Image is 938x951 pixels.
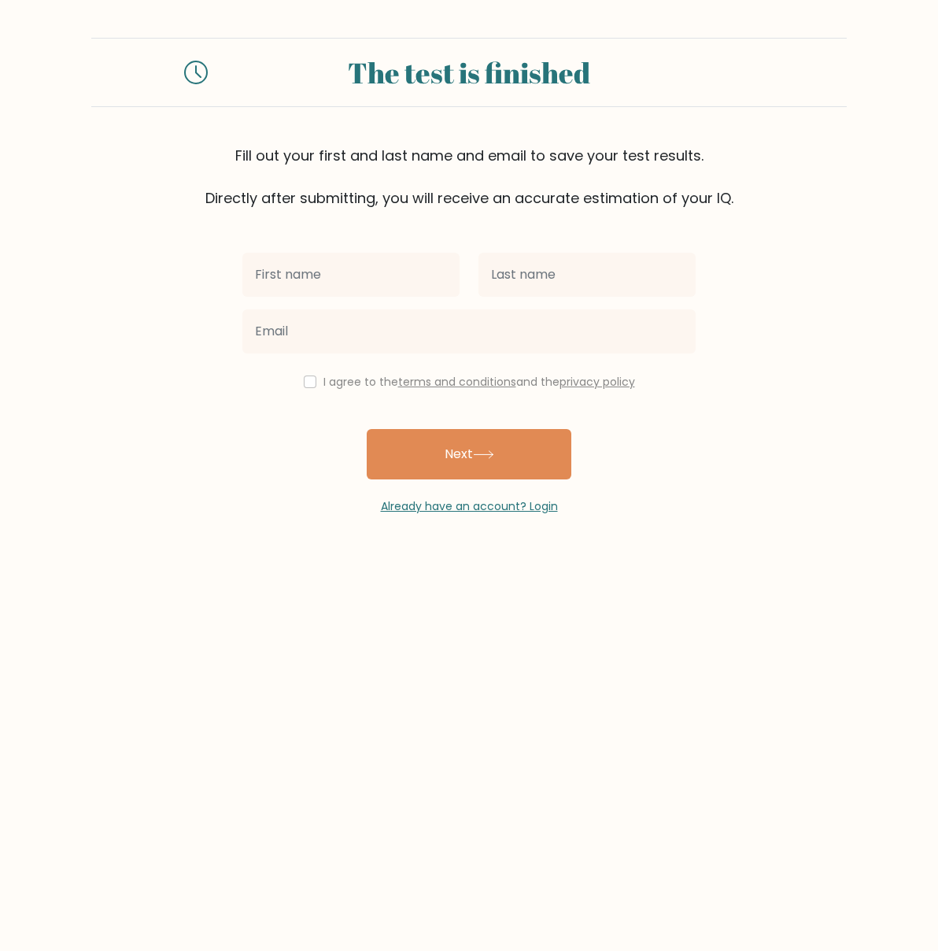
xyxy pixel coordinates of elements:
input: Email [242,309,696,353]
a: Already have an account? Login [381,498,558,514]
label: I agree to the and the [323,374,635,390]
div: Fill out your first and last name and email to save your test results. Directly after submitting,... [91,145,847,209]
input: Last name [478,253,696,297]
button: Next [367,429,571,479]
div: The test is finished [227,51,711,94]
a: terms and conditions [398,374,516,390]
input: First name [242,253,460,297]
a: privacy policy [559,374,635,390]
